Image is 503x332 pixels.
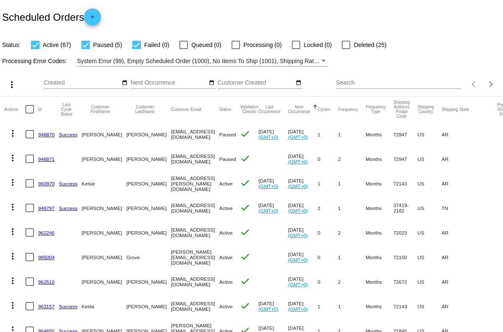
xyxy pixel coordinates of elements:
a: 962246 [38,230,55,235]
mat-cell: 1 [318,122,338,147]
mat-cell: [EMAIL_ADDRESS][DOMAIN_NAME] [171,196,219,220]
mat-cell: [EMAIL_ADDRESS][DOMAIN_NAME] [171,147,219,171]
mat-cell: Months [366,245,393,269]
button: Change sorting for ShippingState [442,107,469,112]
mat-icon: check [240,129,250,139]
mat-cell: [DATE] [288,171,318,196]
mat-icon: more_vert [8,300,18,310]
mat-cell: 72143 [393,294,417,318]
mat-icon: check [240,301,250,311]
mat-cell: [PERSON_NAME] [82,122,126,147]
mat-icon: date_range [122,80,128,86]
a: Success [59,132,78,137]
mat-cell: [PERSON_NAME] [126,147,171,171]
mat-cell: 37419-2182 [393,196,417,220]
mat-cell: 72023 [393,220,417,245]
mat-cell: [DATE] [258,196,288,220]
mat-cell: 2 [338,220,366,245]
mat-cell: Months [366,196,393,220]
mat-cell: [DATE] [288,147,318,171]
mat-cell: US [417,196,442,220]
mat-cell: Grove [126,245,171,269]
a: (GMT+0) [258,183,278,189]
button: Change sorting for LastOccurrenceUtc [258,105,280,114]
input: Customer Created [218,80,294,86]
mat-cell: US [417,294,442,318]
mat-cell: 1 [318,171,338,196]
button: Change sorting for Status [219,107,231,112]
a: 946870 [38,132,55,137]
mat-icon: check [240,276,250,286]
span: Active [219,279,233,285]
mat-cell: [PERSON_NAME] [82,269,126,294]
a: 985004 [38,255,55,260]
mat-icon: check [240,202,250,213]
mat-cell: AR [442,245,497,269]
button: Change sorting for ShippingCountry [417,105,434,114]
a: Success [59,205,78,211]
mat-cell: AR [442,171,497,196]
a: 946871 [38,156,55,162]
mat-icon: more_vert [8,128,18,138]
mat-cell: [DATE] [258,294,288,318]
mat-cell: [PERSON_NAME] [126,171,171,196]
mat-icon: check [240,252,250,262]
mat-icon: more_vert [8,177,18,188]
mat-icon: more_vert [8,251,18,261]
span: Processing Error Codes: [2,58,67,64]
span: Active (67) [43,40,71,50]
mat-cell: TN [442,196,497,220]
mat-cell: [PERSON_NAME] [126,122,171,147]
mat-icon: more_vert [7,80,17,90]
mat-cell: [DATE] [288,220,318,245]
span: Paused [219,132,236,137]
span: Processing (0) [243,40,282,50]
h2: Scheduled Orders [2,8,101,25]
mat-cell: 1 [338,196,366,220]
mat-cell: [PERSON_NAME] [126,196,171,220]
mat-icon: date_range [209,80,215,86]
mat-cell: Months [366,122,393,147]
mat-cell: Months [366,220,393,245]
mat-cell: [DATE] [288,245,318,269]
mat-cell: [DATE] [288,122,318,147]
mat-icon: date_range [296,80,302,86]
a: (GMT+0) [288,159,308,164]
span: Active [219,304,233,309]
button: Previous page [466,76,483,93]
span: Active [219,205,233,211]
mat-cell: AR [442,147,497,171]
mat-cell: US [417,147,442,171]
mat-cell: [PERSON_NAME] [82,220,126,245]
mat-icon: check [240,153,250,163]
input: Search [336,80,461,86]
a: (GMT+0) [258,306,278,312]
mat-header-cell: Validation Checks [240,97,258,122]
mat-cell: [DATE] [288,294,318,318]
span: Failed (0) [144,40,169,50]
mat-cell: [EMAIL_ADDRESS][PERSON_NAME][DOMAIN_NAME] [171,171,219,196]
mat-icon: check [240,178,250,188]
span: Paused (5) [93,40,122,50]
a: (GMT+0) [258,134,278,140]
mat-cell: 0 [318,147,338,171]
a: Success [59,181,78,186]
a: 948797 [38,205,55,211]
mat-cell: [DATE] [258,171,288,196]
mat-cell: [EMAIL_ADDRESS][DOMAIN_NAME] [171,294,219,318]
mat-cell: 1 [318,294,338,318]
mat-cell: [DATE] [288,196,318,220]
mat-cell: 72143 [393,171,417,196]
mat-cell: US [417,245,442,269]
mat-cell: AR [442,294,497,318]
mat-cell: [DATE] [258,122,288,147]
mat-cell: 0 [318,245,338,269]
a: (GMT+0) [288,306,308,312]
button: Change sorting for NextOccurrenceUtc [288,105,310,114]
mat-cell: [PERSON_NAME][EMAIL_ADDRESS][DOMAIN_NAME] [171,245,219,269]
a: 960970 [38,181,55,186]
span: Active [219,255,233,260]
span: Paused [219,156,236,162]
mat-cell: Months [366,147,393,171]
mat-cell: 72150 [393,245,417,269]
